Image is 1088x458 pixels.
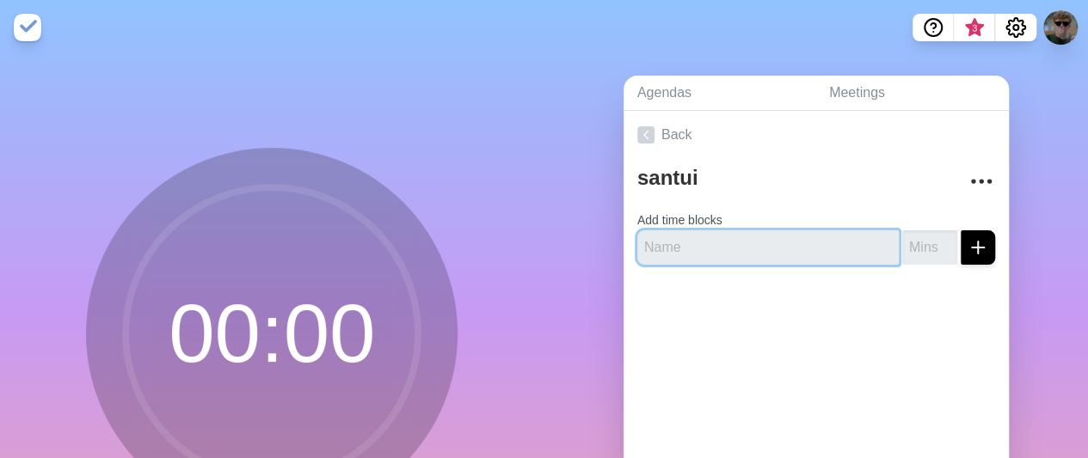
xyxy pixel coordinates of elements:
[995,14,1036,41] button: Settings
[624,111,1009,159] a: Back
[954,14,995,41] button: What’s new
[624,76,815,111] a: Agendas
[968,21,981,35] span: 3
[637,230,899,265] input: Name
[637,213,722,227] label: Add time blocks
[964,164,999,198] button: More
[14,14,41,41] img: timeblocks logo
[815,76,1009,111] a: Meetings
[902,230,957,265] input: Mins
[913,14,954,41] button: Help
